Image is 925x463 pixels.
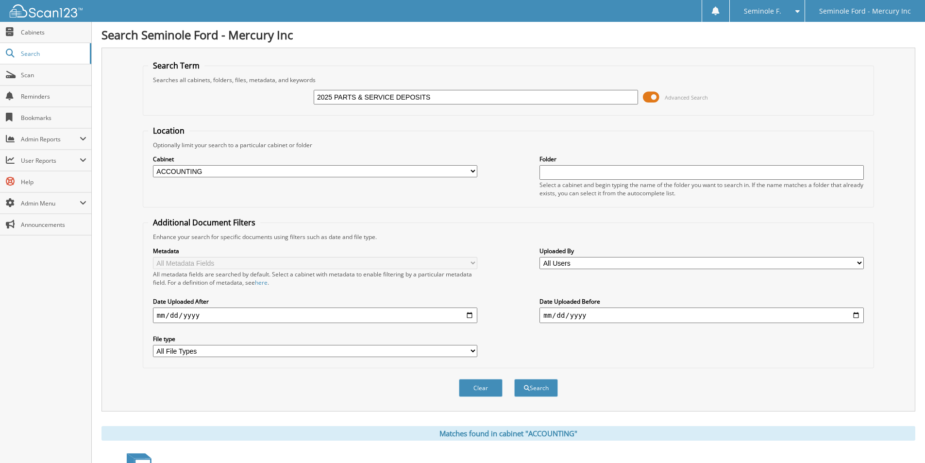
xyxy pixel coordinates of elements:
[21,71,86,79] span: Scan
[21,28,86,36] span: Cabinets
[148,217,260,228] legend: Additional Document Filters
[21,156,80,165] span: User Reports
[148,233,869,241] div: Enhance your search for specific documents using filters such as date and file type.
[21,199,80,207] span: Admin Menu
[514,379,558,397] button: Search
[153,335,477,343] label: File type
[459,379,503,397] button: Clear
[21,92,86,101] span: Reminders
[101,426,915,441] div: Matches found in cabinet "ACCOUNTING"
[101,27,915,43] h1: Search Seminole Ford - Mercury Inc
[21,221,86,229] span: Announcements
[148,60,204,71] legend: Search Term
[148,76,869,84] div: Searches all cabinets, folders, files, metadata, and keywords
[153,155,477,163] label: Cabinet
[148,141,869,149] div: Optionally limit your search to a particular cabinet or folder
[819,8,911,14] span: Seminole Ford - Mercury Inc
[539,155,864,163] label: Folder
[539,247,864,255] label: Uploaded By
[153,247,477,255] label: Metadata
[21,178,86,186] span: Help
[665,94,708,101] span: Advanced Search
[539,308,864,323] input: end
[21,50,85,58] span: Search
[21,135,80,143] span: Admin Reports
[10,4,83,17] img: scan123-logo-white.svg
[153,270,477,287] div: All metadata fields are searched by default. Select a cabinet with metadata to enable filtering b...
[744,8,781,14] span: Seminole F.
[153,308,477,323] input: start
[148,125,189,136] legend: Location
[255,278,268,287] a: here
[539,297,864,306] label: Date Uploaded Before
[153,297,477,306] label: Date Uploaded After
[539,181,864,197] div: Select a cabinet and begin typing the name of the folder you want to search in. If the name match...
[21,114,86,122] span: Bookmarks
